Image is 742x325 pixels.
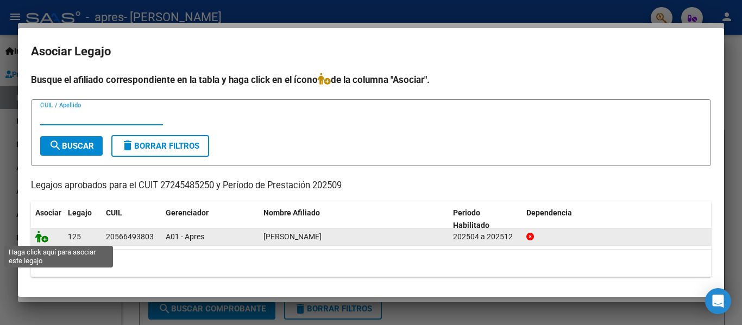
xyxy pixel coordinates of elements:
[263,232,322,241] span: ESPEJO VALENTINO
[259,201,449,237] datatable-header-cell: Nombre Afiliado
[121,139,134,152] mat-icon: delete
[102,201,161,237] datatable-header-cell: CUIL
[526,208,572,217] span: Dependencia
[166,232,204,241] span: A01 - Apres
[263,208,320,217] span: Nombre Afiliado
[40,136,103,156] button: Buscar
[31,73,711,87] h4: Busque el afiliado correspondiente en la tabla y haga click en el ícono de la columna "Asociar".
[31,201,64,237] datatable-header-cell: Asociar
[166,208,209,217] span: Gerenciador
[68,232,81,241] span: 125
[31,250,711,277] div: 1 registros
[68,208,92,217] span: Legajo
[449,201,522,237] datatable-header-cell: Periodo Habilitado
[64,201,102,237] datatable-header-cell: Legajo
[49,139,62,152] mat-icon: search
[161,201,259,237] datatable-header-cell: Gerenciador
[453,208,489,230] span: Periodo Habilitado
[31,41,711,62] h2: Asociar Legajo
[453,231,518,243] div: 202504 a 202512
[111,135,209,157] button: Borrar Filtros
[106,208,122,217] span: CUIL
[705,288,731,314] div: Open Intercom Messenger
[121,141,199,151] span: Borrar Filtros
[522,201,712,237] datatable-header-cell: Dependencia
[106,231,154,243] div: 20566493803
[35,208,61,217] span: Asociar
[31,179,711,193] p: Legajos aprobados para el CUIT 27245485250 y Período de Prestación 202509
[49,141,94,151] span: Buscar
